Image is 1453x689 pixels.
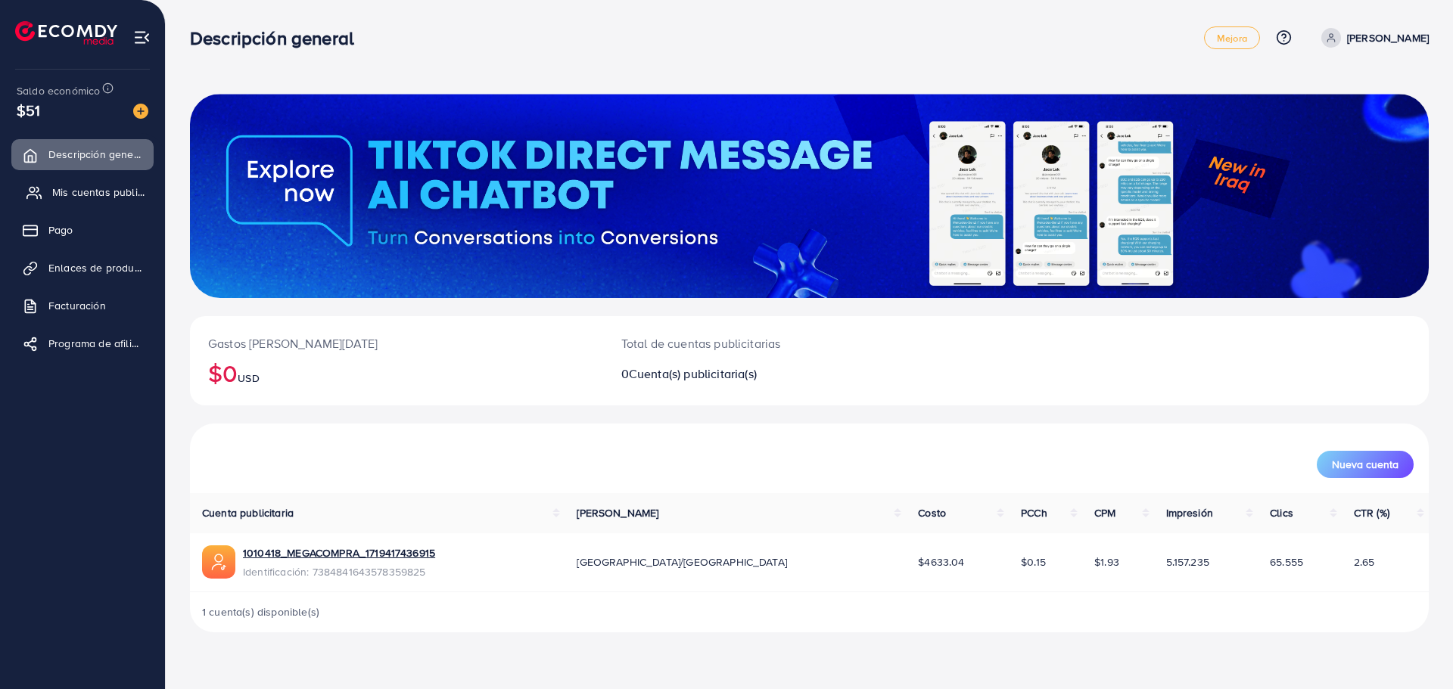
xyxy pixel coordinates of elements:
font: Gastos [PERSON_NAME][DATE] [208,335,378,352]
font: 1 cuenta(s) disponible(s) [202,604,319,619]
font: Enlaces de productos [48,260,154,275]
font: Mejora [1217,31,1247,45]
font: $0 [208,355,238,390]
font: Total de cuentas publicitarias [621,335,781,352]
a: Mejora [1204,26,1260,49]
font: 0 [621,365,629,382]
a: Enlaces de productos [11,253,154,283]
font: Descripción general [48,147,147,162]
img: ic-ads-acc.e4c84228.svg [202,545,235,579]
a: Descripción general [11,139,154,169]
img: menú [133,29,151,46]
font: PCCh [1021,505,1047,520]
button: Nueva cuenta [1317,451,1414,478]
a: Programa de afiliados [11,328,154,358]
font: Nueva cuenta [1332,457,1399,472]
font: $4633.04 [918,554,964,570]
font: $51 [17,99,40,121]
font: CPM [1094,505,1115,520]
font: Costo [918,505,946,520]
img: logo [15,21,117,45]
font: CTR (%) [1354,505,1389,520]
font: 2.65 [1354,554,1375,570]
a: Mis cuentas publicitarias [11,177,154,207]
font: Saldo económico [17,83,100,98]
font: Cuenta publicitaria [202,505,294,520]
font: Clics [1270,505,1293,520]
font: 65.555 [1270,554,1303,570]
font: 5.157.235 [1166,554,1209,570]
font: Facturación [48,298,106,313]
font: Impresión [1166,505,1213,520]
font: [GEOGRAPHIC_DATA]/[GEOGRAPHIC_DATA] [577,554,787,570]
a: 1010418_MEGACOMPRA_1719417436915 [243,545,435,560]
font: USD [238,371,259,386]
a: [PERSON_NAME] [1315,28,1429,48]
img: imagen [133,104,148,119]
font: Identificación: 7384841643578359825 [243,564,426,579]
font: Cuenta(s) publicitaria(s) [629,365,757,382]
font: Pago [48,222,73,237]
font: $0.15 [1021,554,1046,570]
font: Mis cuentas publicitarias [52,185,173,200]
font: Programa de afiliados [48,336,155,351]
a: Facturación [11,290,154,321]
font: [PERSON_NAME] [1347,30,1429,45]
a: Pago [11,215,154,245]
font: Descripción general [190,25,354,51]
font: [PERSON_NAME] [577,505,658,520]
font: $1.93 [1094,554,1119,570]
iframe: Charlar [1389,621,1442,678]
